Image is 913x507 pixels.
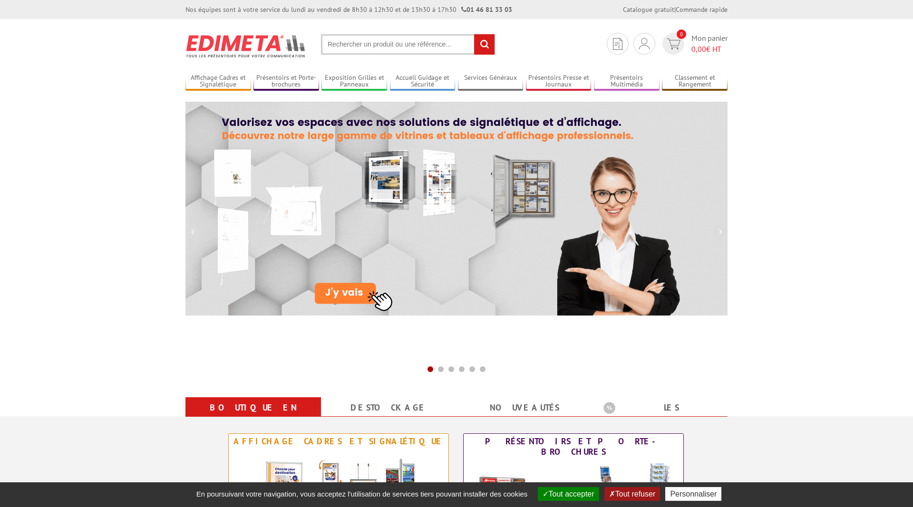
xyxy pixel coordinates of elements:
[185,74,251,89] a: Affichage Cadres et Signalétique
[677,29,686,39] span: 0
[321,74,387,89] a: Exposition Grilles et Panneaux
[691,44,728,55] span: € HT
[623,5,728,14] div: |
[603,399,716,433] a: Les promotions
[676,5,728,14] a: Commande rapide
[526,74,592,89] a: Présentoirs Presse et Journaux
[231,436,446,447] div: Affichage Cadres et Signalétique
[667,38,680,49] img: devis rapide
[639,38,650,49] img: devis rapide
[594,74,660,89] a: Présentoirs Multimédia
[691,44,706,54] span: 0,00
[253,74,319,89] a: Présentoirs et Porte-brochures
[691,33,728,55] span: Mon panier
[321,34,495,55] input: Rechercher un produit ou une référence...
[390,74,456,89] a: Accueil Guidage et Sécurité
[466,436,681,457] div: Présentoirs et Porte-brochures
[604,487,660,501] button: Tout refuser
[474,34,495,55] input: rechercher
[332,399,445,416] a: Destockage
[660,33,728,55] a: devis rapide 0 Mon panier 0,00€ HT
[192,490,533,498] span: En poursuivant votre navigation, vous acceptez l'utilisation de services tiers pouvant installer ...
[461,5,512,14] strong: 01 46 81 33 03
[603,399,722,418] b: Les promotions
[468,399,581,416] a: nouveautés
[623,5,674,14] a: Catalogue gratuit
[458,74,524,89] a: Services Généraux
[538,487,599,501] button: Tout accepter
[662,74,728,89] a: Classement et Rangement
[197,399,310,433] a: Boutique en ligne
[665,487,721,501] button: Personnaliser (fenêtre modale)
[185,29,307,64] img: Présentoir, panneau, stand - Edimeta - PLV, affichage, mobilier bureau, entreprise
[185,5,512,14] div: Nos équipes sont à votre service du lundi au vendredi de 8h30 à 12h30 et de 13h30 à 17h30
[613,38,622,50] img: devis rapide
